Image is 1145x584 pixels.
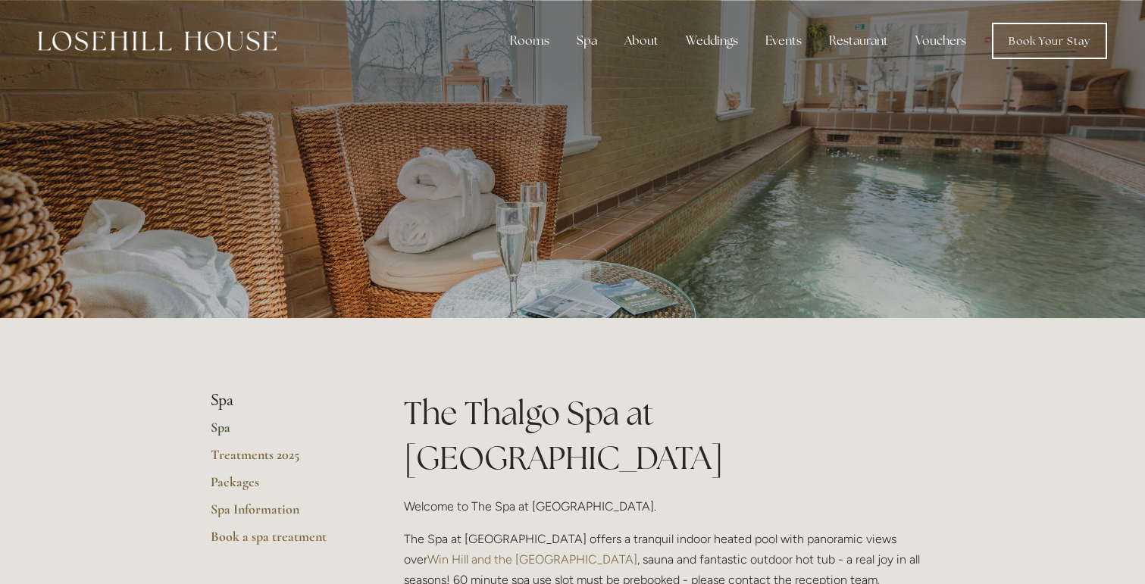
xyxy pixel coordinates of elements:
h1: The Thalgo Spa at [GEOGRAPHIC_DATA] [404,391,935,480]
a: Spa [211,419,355,446]
a: Spa Information [211,501,355,528]
a: Book Your Stay [992,23,1107,59]
p: Welcome to The Spa at [GEOGRAPHIC_DATA]. [404,496,935,517]
a: Vouchers [903,26,978,56]
div: Events [753,26,814,56]
a: Book a spa treatment [211,528,355,555]
a: Treatments 2025 [211,446,355,473]
div: Weddings [674,26,750,56]
li: Spa [211,391,355,411]
a: Packages [211,473,355,501]
img: Losehill House [38,31,277,51]
div: Rooms [498,26,562,56]
div: Spa [565,26,609,56]
a: Win Hill and the [GEOGRAPHIC_DATA] [427,552,637,567]
div: About [612,26,671,56]
div: Restaurant [817,26,900,56]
